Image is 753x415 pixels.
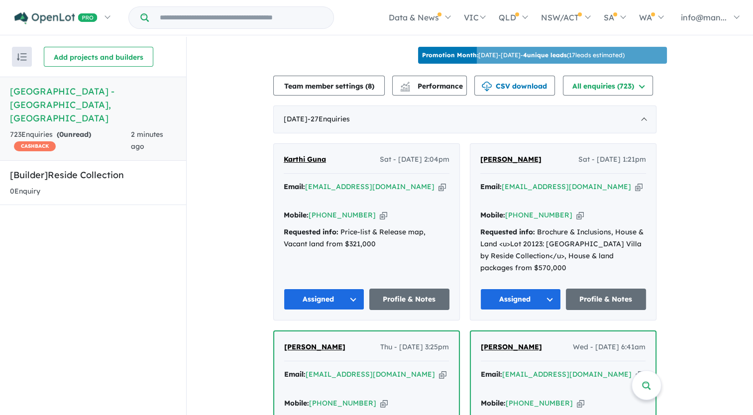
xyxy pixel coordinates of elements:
[481,341,542,353] a: [PERSON_NAME]
[481,399,506,408] strong: Mobile:
[380,398,388,409] button: Copy
[284,370,306,379] strong: Email:
[480,289,561,310] button: Assigned
[10,186,40,198] div: 0 Enquir y
[402,82,463,91] span: Performance
[284,341,345,353] a: [PERSON_NAME]
[681,12,727,22] span: info@man...
[573,341,645,353] span: Wed - [DATE] 6:41am
[309,399,376,408] a: [PHONE_NUMBER]
[438,182,446,192] button: Copy
[14,141,56,151] span: CASHBACK
[505,210,572,219] a: [PHONE_NUMBER]
[401,82,410,87] img: line-chart.svg
[131,130,163,151] span: 2 minutes ago
[10,129,131,153] div: 723 Enquir ies
[576,210,584,220] button: Copy
[284,342,345,351] span: [PERSON_NAME]
[17,53,27,61] img: sort.svg
[480,182,502,191] strong: Email:
[284,154,326,166] a: Karthi Guna
[482,82,492,92] img: download icon
[577,398,584,409] button: Copy
[10,168,176,182] h5: [Builder] Reside Collection
[369,289,450,310] a: Profile & Notes
[284,399,309,408] strong: Mobile:
[578,154,646,166] span: Sat - [DATE] 1:21pm
[14,12,98,24] img: Openlot PRO Logo White
[284,182,305,191] strong: Email:
[10,85,176,125] h5: [GEOGRAPHIC_DATA] - [GEOGRAPHIC_DATA] , [GEOGRAPHIC_DATA]
[380,210,387,220] button: Copy
[480,210,505,219] strong: Mobile:
[305,182,434,191] a: [EMAIL_ADDRESS][DOMAIN_NAME]
[392,76,467,96] button: Performance
[273,105,656,133] div: [DATE]
[481,370,502,379] strong: Email:
[422,51,478,59] b: Promotion Month:
[400,85,410,92] img: bar-chart.svg
[44,47,153,67] button: Add projects and builders
[480,226,646,274] div: Brochure & Inclusions, House & Land <u>Lot 20123: [GEOGRAPHIC_DATA] Villa by Reside Collection</u...
[480,227,535,236] strong: Requested info:
[481,342,542,351] span: [PERSON_NAME]
[636,369,643,380] button: Copy
[284,155,326,164] span: Karthi Guna
[308,114,350,123] span: - 27 Enquir ies
[59,130,64,139] span: 0
[506,399,573,408] a: [PHONE_NUMBER]
[380,341,449,353] span: Thu - [DATE] 3:25pm
[284,226,449,250] div: Price-list & Release map, Vacant land from $321,000
[502,370,632,379] a: [EMAIL_ADDRESS][DOMAIN_NAME]
[380,154,449,166] span: Sat - [DATE] 2:04pm
[480,155,541,164] span: [PERSON_NAME]
[422,51,625,60] p: [DATE] - [DATE] - ( 17 leads estimated)
[284,210,309,219] strong: Mobile:
[57,130,91,139] strong: ( unread)
[563,76,653,96] button: All enquiries (723)
[284,289,364,310] button: Assigned
[474,76,555,96] button: CSV download
[306,370,435,379] a: [EMAIL_ADDRESS][DOMAIN_NAME]
[502,182,631,191] a: [EMAIL_ADDRESS][DOMAIN_NAME]
[273,76,385,96] button: Team member settings (8)
[523,51,567,59] b: 4 unique leads
[480,154,541,166] a: [PERSON_NAME]
[635,182,643,192] button: Copy
[284,227,338,236] strong: Requested info:
[368,82,372,91] span: 8
[439,369,446,380] button: Copy
[309,210,376,219] a: [PHONE_NUMBER]
[151,7,331,28] input: Try estate name, suburb, builder or developer
[566,289,646,310] a: Profile & Notes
